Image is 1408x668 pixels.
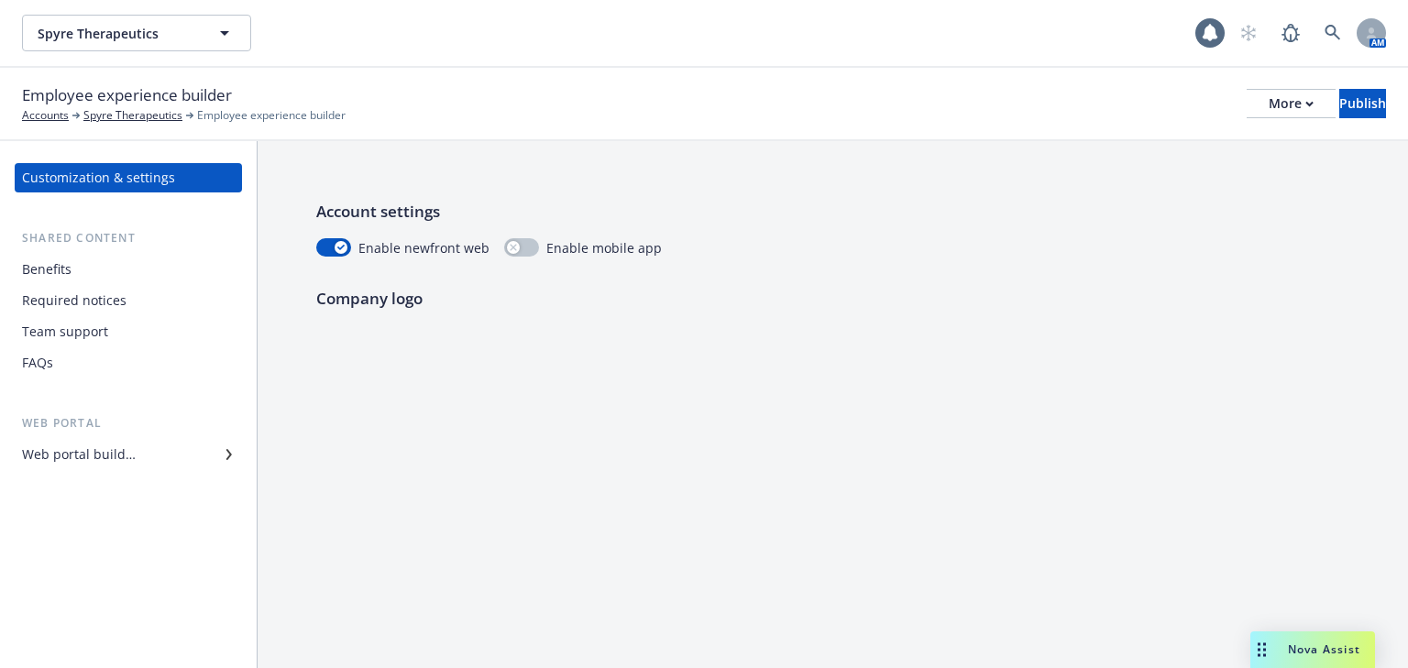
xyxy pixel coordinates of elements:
div: More [1269,90,1314,117]
span: Spyre Therapeutics [38,24,196,43]
button: More [1247,89,1336,118]
span: Enable newfront web [358,238,489,257]
a: Report a Bug [1272,15,1309,51]
a: Customization & settings [15,163,242,192]
span: Enable mobile app [546,238,662,257]
span: Nova Assist [1288,641,1360,657]
a: Search [1314,15,1351,51]
div: FAQs [22,348,53,378]
a: Web portal builder [15,440,242,469]
a: Benefits [15,255,242,284]
a: Team support [15,317,242,346]
span: Employee experience builder [197,107,346,124]
p: Company logo [316,287,1349,311]
div: Customization & settings [22,163,175,192]
a: Required notices [15,286,242,315]
div: Web portal [15,414,242,433]
div: Drag to move [1250,631,1273,668]
span: Employee experience builder [22,83,232,107]
p: Account settings [316,200,1349,224]
a: Spyre Therapeutics [83,107,182,124]
button: Nova Assist [1250,631,1375,668]
div: Publish [1339,90,1386,117]
a: Accounts [22,107,69,124]
a: FAQs [15,348,242,378]
button: Spyre Therapeutics [22,15,251,51]
div: Benefits [22,255,71,284]
div: Web portal builder [22,440,136,469]
div: Shared content [15,229,242,247]
button: Publish [1339,89,1386,118]
div: Required notices [22,286,126,315]
div: Team support [22,317,108,346]
a: Start snowing [1230,15,1267,51]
